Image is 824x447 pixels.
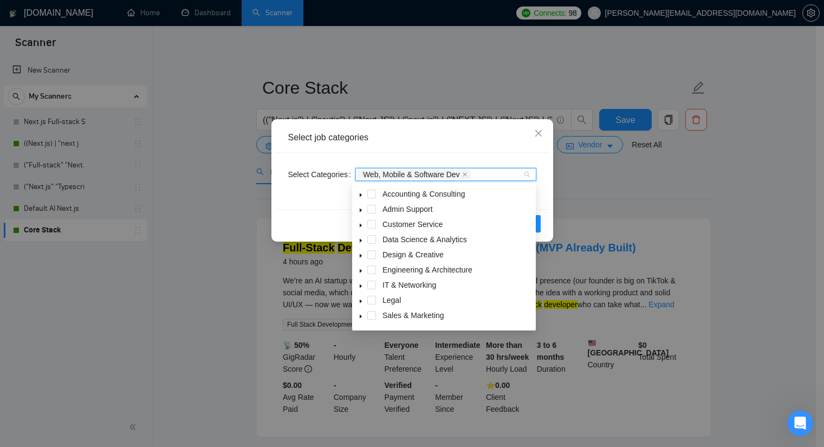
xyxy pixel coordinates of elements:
[358,299,364,304] span: caret-down
[380,324,534,337] span: Translation
[787,410,813,436] iframe: Intercom live chat
[382,250,444,259] span: Design & Creative
[382,296,401,305] span: Legal
[128,326,144,347] span: 😃
[170,4,190,25] button: Expand window
[382,235,467,244] span: Data Science & Analytics
[100,326,116,347] span: 😐
[380,294,534,307] span: Legal
[65,361,152,370] a: Open in help center
[462,172,468,177] span: close
[380,248,534,261] span: Design & Creative
[288,132,536,144] div: Select job categories
[380,263,534,276] span: Engineering & Architecture
[358,283,364,289] span: caret-down
[382,265,472,274] span: Engineering & Architecture
[72,326,88,347] span: 😞
[382,311,444,320] span: Sales & Marketing
[524,119,553,148] button: Close
[380,218,534,231] span: Customer Service
[358,192,364,198] span: caret-down
[382,281,436,289] span: IT & Networking
[358,208,364,213] span: caret-down
[7,4,28,25] button: go back
[13,315,204,327] div: Did this answer your question?
[358,223,364,228] span: caret-down
[358,253,364,258] span: caret-down
[382,220,443,229] span: Customer Service
[94,326,122,347] span: neutral face reaction
[363,171,460,178] span: Web, Mobile & Software Dev
[122,326,151,347] span: smiley reaction
[358,268,364,274] span: caret-down
[472,170,475,179] input: Select Categories
[382,190,465,198] span: Accounting & Consulting
[288,166,355,183] label: Select Categories
[380,187,534,200] span: Accounting & Consulting
[382,205,433,213] span: Admin Support
[534,129,543,138] span: close
[66,326,94,347] span: disappointed reaction
[190,4,210,24] div: Close
[358,238,364,243] span: caret-down
[380,233,534,246] span: Data Science & Analytics
[358,314,364,319] span: caret-down
[380,309,534,322] span: Sales & Marketing
[380,203,534,216] span: Admin Support
[380,278,534,291] span: IT & Networking
[358,170,470,179] span: Web, Mobile & Software Dev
